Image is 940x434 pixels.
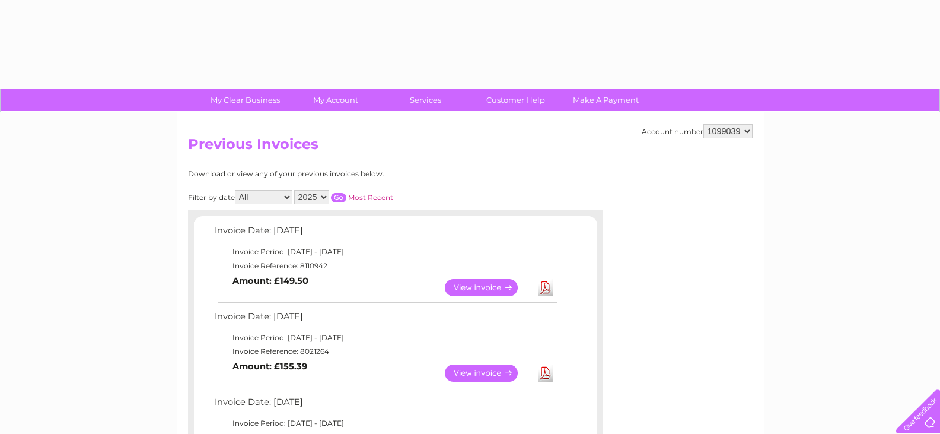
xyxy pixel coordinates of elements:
td: Invoice Period: [DATE] - [DATE] [212,245,559,259]
td: Invoice Date: [DATE] [212,394,559,416]
a: Most Recent [348,193,393,202]
div: Account number [642,124,753,138]
a: Download [538,279,553,296]
div: Filter by date [188,190,499,204]
td: Invoice Date: [DATE] [212,309,559,331]
b: Amount: £149.50 [232,275,308,286]
td: Invoice Period: [DATE] - [DATE] [212,331,559,345]
a: My Account [286,89,384,111]
a: My Clear Business [196,89,294,111]
a: View [445,365,532,382]
a: Download [538,365,553,382]
h2: Previous Invoices [188,136,753,159]
a: View [445,279,532,296]
a: Services [377,89,474,111]
td: Invoice Reference: 8021264 [212,344,559,359]
td: Invoice Reference: 8110942 [212,259,559,273]
b: Amount: £155.39 [232,361,307,372]
div: Download or view any of your previous invoices below. [188,170,499,178]
a: Make A Payment [557,89,655,111]
td: Invoice Period: [DATE] - [DATE] [212,416,559,430]
a: Customer Help [467,89,565,111]
td: Invoice Date: [DATE] [212,223,559,245]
